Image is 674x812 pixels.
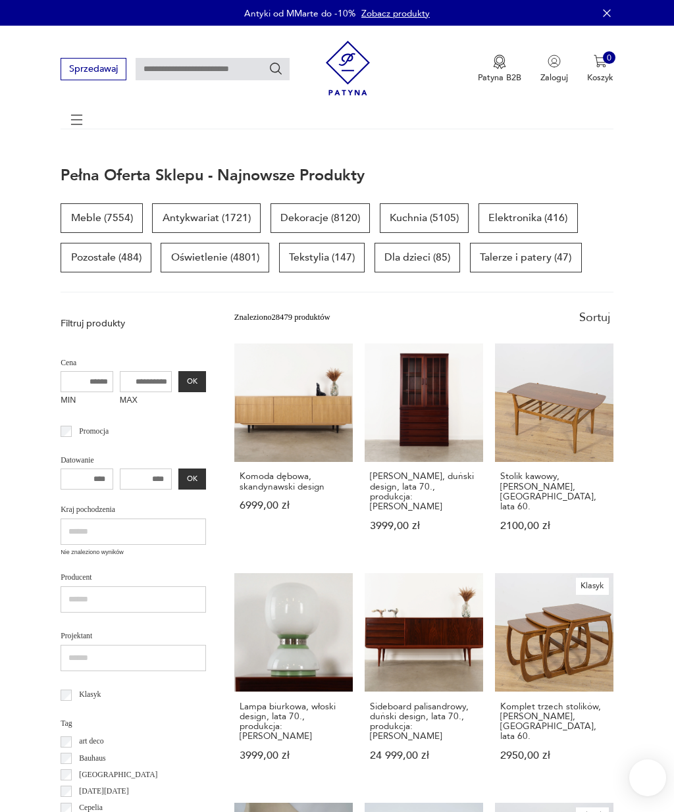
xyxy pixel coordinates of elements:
iframe: Smartsupp widget button [629,759,666,796]
a: Witryna mahoniowa, duński design, lata 70., produkcja: Dania[PERSON_NAME], duński design, lata 70... [365,343,483,554]
a: Dla dzieci (85) [375,243,461,272]
p: [GEOGRAPHIC_DATA] [79,769,157,782]
button: OK [178,371,205,392]
p: Koszyk [587,72,613,84]
p: Bauhaus [79,752,105,765]
label: MAX [120,392,172,411]
h3: Komplet trzech stolików, [PERSON_NAME], [GEOGRAPHIC_DATA], lata 60. [500,701,608,742]
a: Zobacz produkty [361,7,430,20]
p: 6999,00 zł [240,501,348,511]
p: 24 999,00 zł [370,751,478,761]
button: Szukaj [269,62,283,76]
p: Filtruj produkty [61,317,206,330]
p: [DATE][DATE] [79,785,128,798]
a: Oświetlenie (4801) [161,243,269,272]
h3: Komoda dębowa, skandynawski design [240,471,348,492]
div: Znaleziono 28479 produktów [234,311,330,324]
div: Sortuj według daty dodania [579,311,612,324]
p: Producent [61,571,206,584]
a: Tekstylia (147) [279,243,365,272]
a: Komoda dębowa, skandynawski designKomoda dębowa, skandynawski design6999,00 zł [234,343,353,554]
a: Stolik kawowy, Nathan, Wielka Brytania, lata 60.Stolik kawowy, [PERSON_NAME], [GEOGRAPHIC_DATA], ... [495,343,613,554]
img: Ikona koszyka [594,55,607,68]
p: Zaloguj [540,72,568,84]
p: 3999,00 zł [370,521,478,531]
a: Sprzedawaj [61,66,126,74]
h3: Lampa biurkowa, włoski design, lata 70., produkcja: [PERSON_NAME] [240,701,348,742]
p: art deco [79,735,103,748]
img: Ikonka użytkownika [548,55,561,68]
p: 3999,00 zł [240,751,348,761]
h3: Stolik kawowy, [PERSON_NAME], [GEOGRAPHIC_DATA], lata 60. [500,471,608,511]
p: Klasyk [79,688,101,701]
p: Cena [61,357,206,370]
h3: [PERSON_NAME], duński design, lata 70., produkcja: [PERSON_NAME] [370,471,478,511]
button: 0Koszyk [587,55,613,84]
p: Projektant [61,630,206,643]
p: 2100,00 zł [500,521,608,531]
a: Elektronika (416) [479,203,578,233]
button: Sprzedawaj [61,58,126,80]
button: Patyna B2B [478,55,521,84]
p: 2950,00 zł [500,751,608,761]
a: Lampa biurkowa, włoski design, lata 70., produkcja: WłochyLampa biurkowa, włoski design, lata 70.... [234,573,353,784]
a: Pozostałe (484) [61,243,151,272]
p: Nie znaleziono wyników [61,548,206,557]
a: Kuchnia (5105) [380,203,469,233]
button: OK [178,469,205,490]
a: Sideboard palisandrowy, duński design, lata 70., produkcja: Omann JunSideboard palisandrowy, duńs... [365,573,483,784]
a: KlasykKomplet trzech stolików, Parker Knoll, Wielka Brytania, lata 60.Komplet trzech stolików, [P... [495,573,613,784]
p: Patyna B2B [478,72,521,84]
h3: Sideboard palisandrowy, duński design, lata 70., produkcja: [PERSON_NAME] [370,701,478,742]
a: Talerze i patery (47) [470,243,582,272]
button: Zaloguj [540,55,568,84]
p: Datowanie [61,454,206,467]
p: Promocja [79,425,109,438]
p: Tag [61,717,206,730]
a: Meble (7554) [61,203,143,233]
p: Antyki od MMarte do -10% [244,7,355,20]
a: Ikona medaluPatyna B2B [478,55,521,84]
img: Ikona medalu [493,55,506,69]
h1: Pełna oferta sklepu - najnowsze produkty [61,168,365,184]
a: Dekoracje (8120) [271,203,371,233]
img: Patyna - sklep z meblami i dekoracjami vintage [326,36,370,100]
div: 0 [603,51,616,64]
p: Kraj pochodzenia [61,503,206,517]
label: MIN [61,392,113,411]
a: Antykwariat (1721) [152,203,261,233]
